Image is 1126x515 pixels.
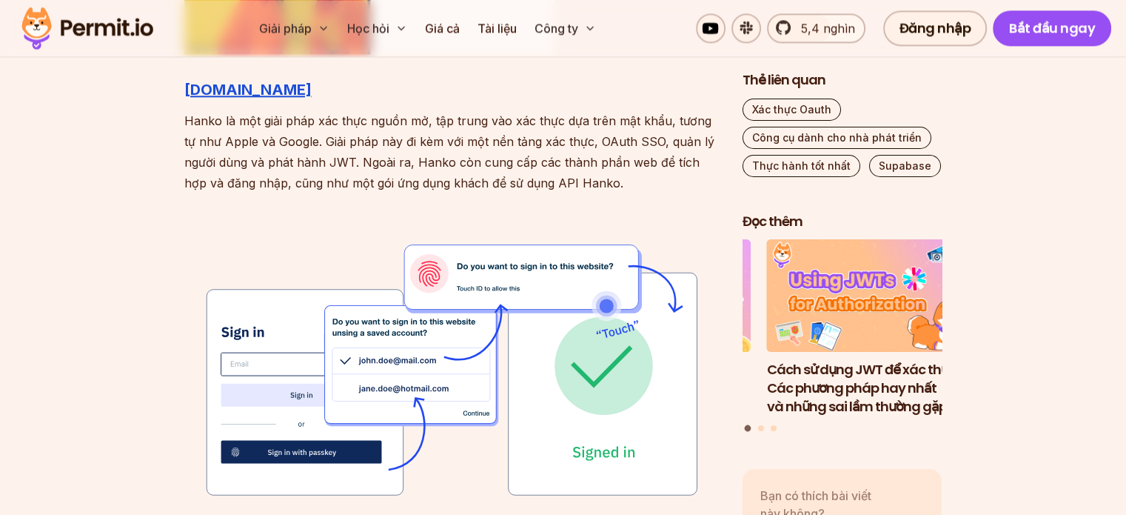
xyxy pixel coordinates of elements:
[184,81,312,99] a: [DOMAIN_NAME]
[743,155,860,177] a: Thực hành tốt nhất
[425,21,460,36] font: Giá cả
[869,155,941,177] a: Supabase
[899,19,971,37] font: Đăng nhập
[743,240,942,434] div: Bài viết
[253,13,335,43] button: Giải pháp
[801,21,855,36] font: 5,4 nghìn
[752,103,831,116] font: Xác thực Oauth
[184,113,714,190] font: Hanko là một giải pháp xác thực nguồn mở, tập trung vào xác thực dựa trên mật khẩu, tương tự như ...
[529,13,602,43] button: Công ty
[551,240,751,353] img: Hướng dẫn về Token Người sở hữu: JWT so với Token Không rõ ràng
[743,127,931,149] a: Công cụ dành cho nhà phát triển
[1009,19,1095,37] font: Bắt đầu ngay
[771,425,777,431] button: Chuyển đến trang trình bày 3
[341,13,413,43] button: Học hỏi
[767,13,865,43] a: 5,4 nghìn
[477,21,517,36] font: Tài liệu
[347,21,389,36] font: Học hỏi
[551,240,751,416] li: 3 trong 3
[472,13,523,43] a: Tài liệu
[767,360,958,416] font: Cách sử dụng JWT để xác thực: Các phương pháp hay nhất và những sai lầm thường gặp
[743,212,802,230] font: Đọc thêm
[752,131,922,144] font: Công cụ dành cho nhà phát triển
[767,240,967,353] img: Cách sử dụng JWT để xác thực: Các phương pháp hay nhất và những sai lầm thường gặp
[743,70,825,89] font: Thẻ liên quan
[993,10,1111,46] a: Bắt đầu ngay
[752,159,851,172] font: Thực hành tốt nhất
[534,21,578,36] font: Công ty
[259,21,312,36] font: Giải pháp
[758,425,764,431] button: Chuyển đến slide 2
[767,240,967,416] a: Cách sử dụng JWT để xác thực: Các phương pháp hay nhất và những sai lầm thường gặpCách sử dụng JW...
[745,425,751,432] button: Chuyển đến slide 1
[419,13,466,43] a: Giá cả
[767,240,967,416] li: 1 trong 3
[743,99,841,121] a: Xác thực Oauth
[15,3,160,53] img: Logo giấy phép
[879,159,931,172] font: Supabase
[883,10,988,46] a: Đăng nhập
